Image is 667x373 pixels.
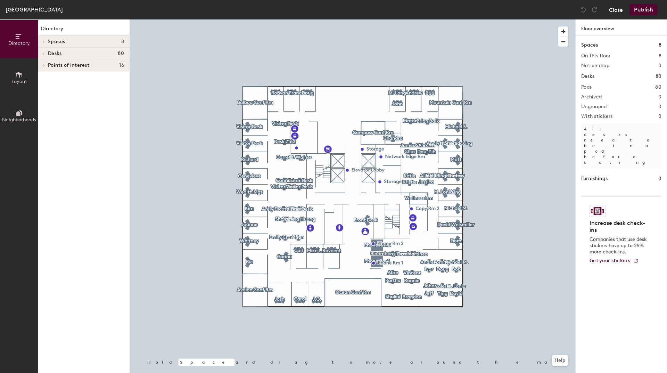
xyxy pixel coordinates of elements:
img: Redo [591,6,598,13]
h2: 0 [658,104,661,110]
img: Sticker logo [590,205,606,217]
span: Spaces [48,39,65,44]
a: Get your stickers [590,258,639,264]
span: Neighborhoods [2,117,36,123]
h1: Floor overview [576,19,667,36]
span: 80 [118,51,124,56]
h2: With stickers [581,114,613,119]
h1: Spaces [581,41,598,49]
h2: 0 [658,94,661,100]
button: Close [609,4,623,15]
button: Publish [630,4,657,15]
p: Companies that use desk stickers have up to 25% more check-ins. [590,236,649,255]
h1: Furnishings [581,175,608,183]
h2: 8 [659,53,661,59]
button: Help [552,355,568,366]
span: Points of interest [48,63,89,68]
h1: 80 [656,73,661,80]
h2: On this floor [581,53,611,59]
h1: 8 [659,41,661,49]
span: Desks [48,51,61,56]
h2: 0 [658,114,661,119]
p: All desks need to be in a pod before saving [581,123,661,168]
span: Directory [8,40,30,46]
span: Get your stickers [590,258,630,263]
h2: 80 [655,84,661,90]
h1: 0 [658,175,661,183]
div: [GEOGRAPHIC_DATA] [6,5,63,14]
span: 8 [121,39,124,44]
span: 16 [119,63,124,68]
h2: Not on map [581,63,609,68]
h2: Pods [581,84,592,90]
h2: Archived [581,94,602,100]
h1: Desks [581,73,594,80]
img: Undo [580,6,587,13]
h4: Increase desk check-ins [590,220,649,234]
span: Layout [11,79,27,84]
h2: Ungrouped [581,104,607,110]
h2: 0 [658,63,661,68]
h1: Directory [38,25,130,36]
